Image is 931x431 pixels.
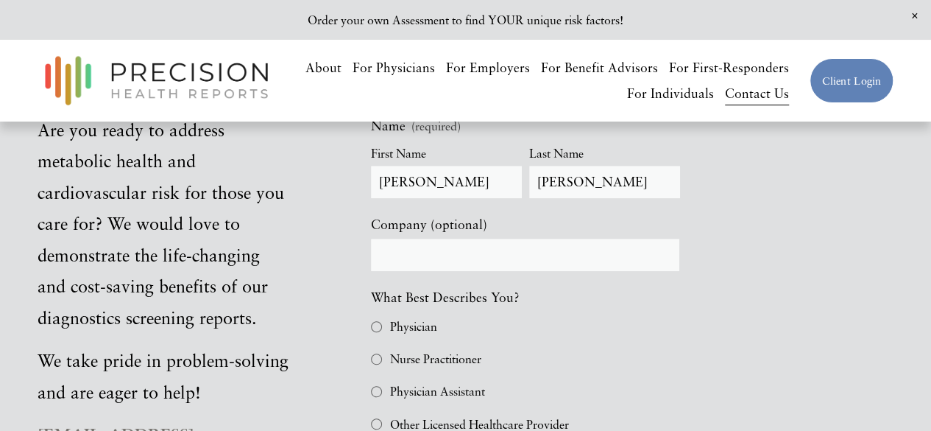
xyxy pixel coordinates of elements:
[38,345,291,407] p: We take pride in problem-solving and are eager to help!
[38,114,291,333] p: Are you ready to address metabolic health and cardiovascular risk for those you care for? We woul...
[353,55,435,80] a: For Physicians
[390,381,485,402] span: Physician Assistant
[305,55,341,80] a: About
[627,81,714,107] a: For Individuals
[725,81,789,107] a: Contact Us
[541,55,658,80] a: For Benefit Advisors
[810,58,893,103] a: Client Login
[857,360,931,431] iframe: Chat Widget
[371,321,382,332] input: Physician
[669,55,789,80] a: For First-Responders
[371,386,382,397] input: Physician Assistant
[371,114,406,138] span: Name
[38,49,276,112] img: Precision Health Reports
[390,348,481,370] span: Nurse Practitioner
[371,143,522,166] div: First Name
[371,213,487,236] span: Company (optional)
[371,286,520,309] span: What Best Describes You?
[529,143,680,166] div: Last Name
[390,316,437,337] span: Physician
[371,354,382,365] input: Nurse Practitioner
[411,120,461,132] span: (required)
[446,55,530,80] a: For Employers
[371,418,382,430] input: Other Licensed Healthcare Provider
